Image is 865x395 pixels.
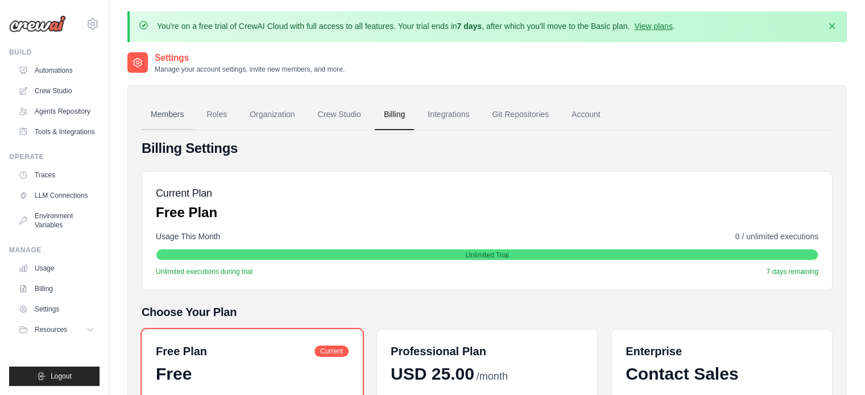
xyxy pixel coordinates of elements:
span: Logout [51,372,72,381]
a: View plans [634,22,672,31]
a: Crew Studio [14,82,100,100]
a: Billing [375,99,414,130]
a: Usage [14,259,100,277]
button: Resources [14,321,100,339]
h5: Choose Your Plan [142,304,833,320]
span: Unlimited Trial [465,251,508,260]
h4: Billing Settings [142,139,833,157]
a: Agents Repository [14,102,100,120]
span: 7 days remaining [767,267,818,276]
h2: Settings [155,51,345,65]
div: Operate [9,152,100,161]
p: Manage your account settings, invite new members, and more. [155,65,345,74]
div: Build [9,48,100,57]
a: Billing [14,280,100,298]
span: Resources [35,325,67,334]
a: LLM Connections [14,186,100,205]
h6: Free Plan [156,343,207,359]
span: Usage This Month [156,231,220,242]
a: Settings [14,300,100,318]
div: Manage [9,246,100,255]
div: Free [156,364,349,384]
a: Roles [197,99,236,130]
p: Free Plan [156,203,217,222]
a: Git Repositories [483,99,558,130]
a: Members [142,99,193,130]
a: Tools & Integrations [14,123,100,141]
a: Integrations [419,99,478,130]
span: 0 / unlimited executions [735,231,818,242]
span: /month [477,369,508,384]
div: Contact Sales [626,364,818,384]
img: Logo [9,15,66,32]
button: Logout [9,367,100,386]
span: Current [314,346,349,357]
p: You're on a free trial of CrewAI Cloud with full access to all features. Your trial ends in , aft... [157,20,675,32]
a: Automations [14,61,100,80]
span: Unlimited executions during trial [156,267,253,276]
a: Crew Studio [309,99,370,130]
h5: Current Plan [156,185,217,201]
h6: Enterprise [626,343,818,359]
a: Organization [241,99,304,130]
strong: 7 days [457,22,482,31]
a: Environment Variables [14,207,100,234]
a: Traces [14,166,100,184]
h6: Professional Plan [391,343,486,359]
span: USD 25.00 [391,364,474,384]
a: Account [562,99,610,130]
